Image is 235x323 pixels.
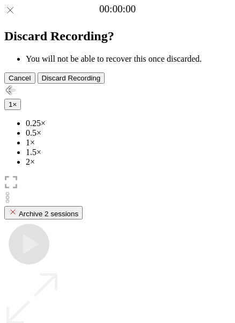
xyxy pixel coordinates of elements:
button: 1× [4,99,21,110]
button: Discard Recording [38,72,105,84]
div: Archive 2 sessions [9,208,78,218]
button: Archive 2 sessions [4,206,83,219]
span: 1 [9,100,12,108]
li: 2× [26,157,231,167]
h2: Discard Recording? [4,29,231,43]
button: Cancel [4,72,35,84]
li: You will not be able to recover this once discarded. [26,54,231,64]
li: 1× [26,138,231,148]
a: 00:00:00 [99,3,136,15]
li: 0.25× [26,119,231,128]
li: 1.5× [26,148,231,157]
li: 0.5× [26,128,231,138]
